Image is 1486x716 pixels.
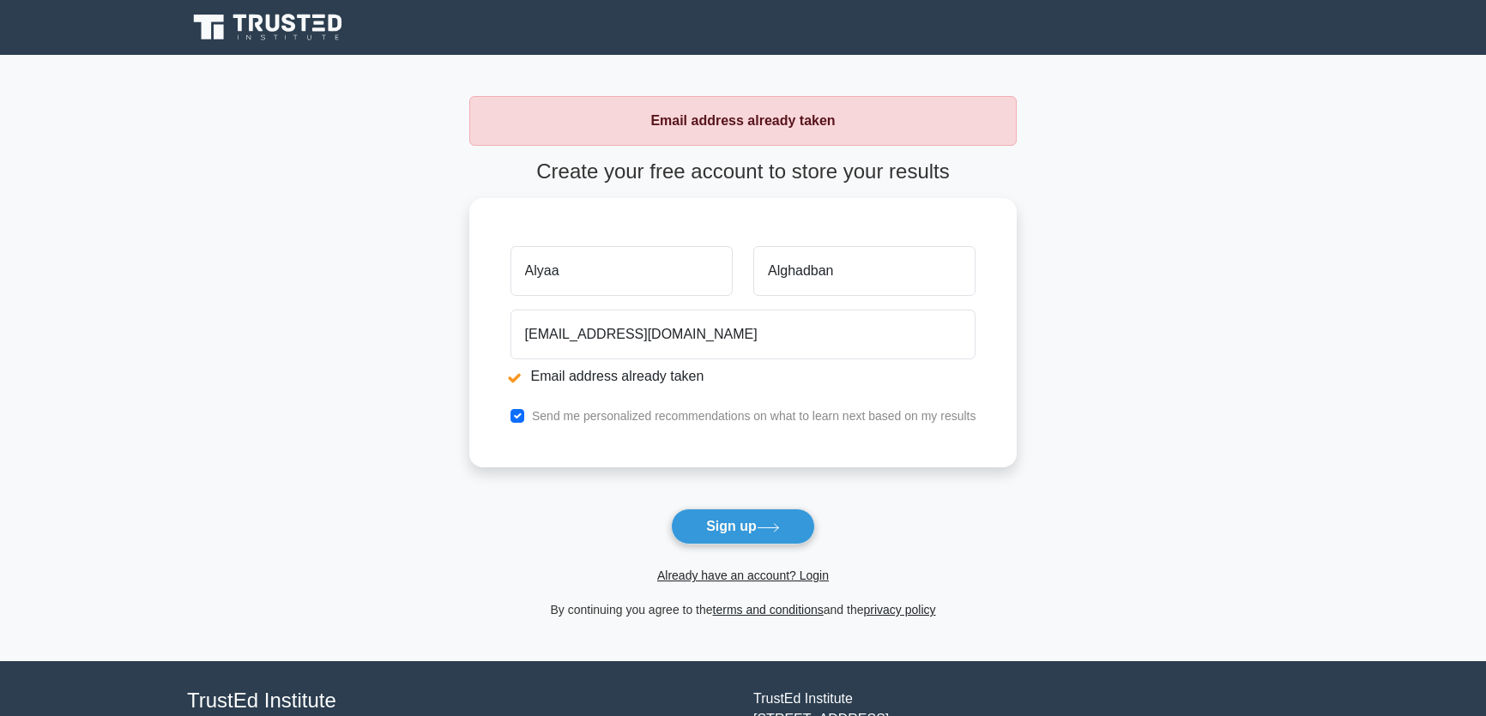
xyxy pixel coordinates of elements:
[532,409,976,423] label: Send me personalized recommendations on what to learn next based on my results
[864,603,936,617] a: privacy policy
[510,246,733,296] input: First name
[510,366,976,387] li: Email address already taken
[713,603,824,617] a: terms and conditions
[657,569,829,582] a: Already have an account? Login
[671,508,815,545] button: Sign up
[753,246,976,296] input: Last name
[510,310,976,359] input: Email
[650,113,835,128] strong: Email address already taken
[187,689,733,713] h4: TrustEd Institute
[459,599,1028,620] div: By continuing you agree to the and the
[469,159,1018,184] h4: Create your free account to store your results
